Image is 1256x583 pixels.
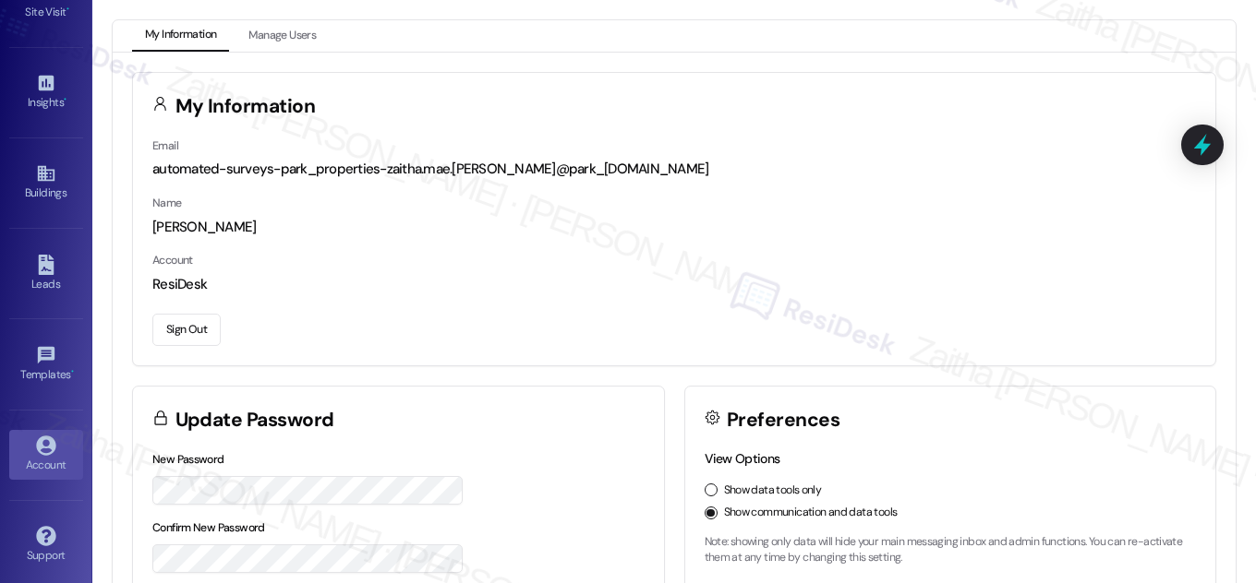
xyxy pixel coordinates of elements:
[132,20,229,52] button: My Information
[71,365,74,378] span: •
[705,534,1197,566] p: Note: showing only data will hide your main messaging inbox and admin functions. You can re-activ...
[152,520,265,535] label: Confirm New Password
[235,20,329,52] button: Manage Users
[152,253,193,268] label: Account
[152,275,1196,294] div: ResiDesk
[705,450,780,467] label: View Options
[64,93,66,106] span: •
[152,160,1196,179] div: automated-surveys-park_properties-zaitha.mae.[PERSON_NAME]@park_[DOMAIN_NAME]
[9,158,83,208] a: Buildings
[9,339,83,389] a: Templates •
[66,3,69,16] span: •
[724,505,898,521] label: Show communication and data tools
[9,520,83,570] a: Support
[152,452,224,467] label: New Password
[9,249,83,299] a: Leads
[9,67,83,117] a: Insights •
[9,430,83,480] a: Account
[175,410,334,430] h3: Update Password
[152,314,221,346] button: Sign Out
[175,97,316,116] h3: My Information
[152,138,178,153] label: Email
[727,410,839,430] h3: Preferences
[152,196,182,210] label: Name
[724,482,822,499] label: Show data tools only
[152,218,1196,237] div: [PERSON_NAME]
